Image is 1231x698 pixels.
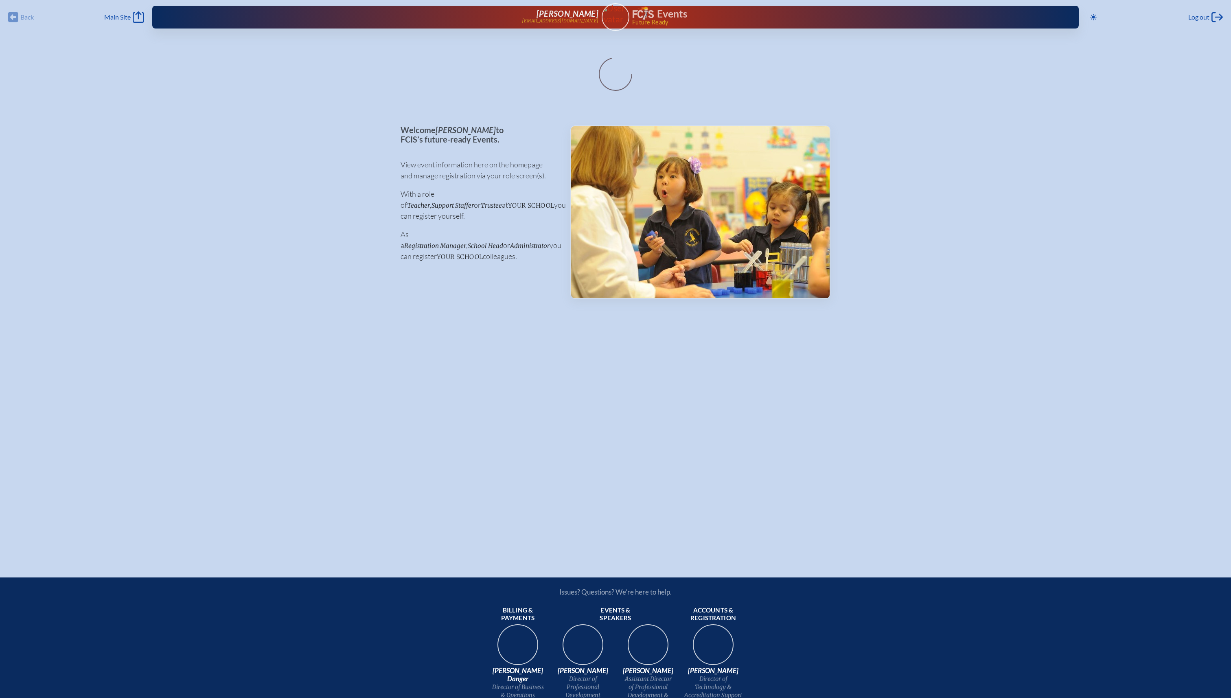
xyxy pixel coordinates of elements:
span: Teacher [407,202,430,209]
span: Accounts & registration [684,606,743,623]
div: FCIS Events — Future ready [633,7,1053,25]
span: Events & speakers [586,606,645,623]
p: [EMAIL_ADDRESS][DOMAIN_NAME] [522,18,598,24]
img: 9c64f3fb-7776-47f4-83d7-46a341952595 [492,622,544,674]
a: Main Site [104,11,144,23]
span: [PERSON_NAME] [436,125,496,135]
span: Main Site [104,13,131,21]
span: School Head [468,242,503,250]
img: Events [571,126,830,298]
span: Administrator [510,242,550,250]
p: View event information here on the homepage and manage registration via your role screen(s). [401,159,557,181]
span: [PERSON_NAME] [554,667,612,675]
img: b1ee34a6-5a78-4519-85b2-7190c4823173 [687,622,739,674]
p: As a , or you can register colleagues. [401,229,557,262]
span: your school [508,202,554,209]
span: Registration Manager [404,242,466,250]
span: Support Staffer [432,202,474,209]
img: 545ba9c4-c691-43d5-86fb-b0a622cbeb82 [622,622,674,674]
span: [PERSON_NAME] Danger [488,667,547,683]
span: [PERSON_NAME] [619,667,677,675]
a: [PERSON_NAME][EMAIL_ADDRESS][DOMAIN_NAME] [178,9,598,25]
span: Log out [1188,13,1209,21]
img: User Avatar [598,3,633,24]
p: Issues? Questions? We’re here to help. [472,588,759,596]
span: your school [437,253,483,261]
span: Trustee [481,202,502,209]
p: Welcome to FCIS’s future-ready Events. [401,125,557,144]
span: Future Ready [632,20,1053,25]
span: [PERSON_NAME] [684,667,743,675]
a: User Avatar [602,3,629,31]
span: [PERSON_NAME] [537,9,598,18]
span: Billing & payments [488,606,547,623]
p: With a role of , or at you can register yourself. [401,189,557,222]
img: 94e3d245-ca72-49ea-9844-ae84f6d33c0f [557,622,609,674]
